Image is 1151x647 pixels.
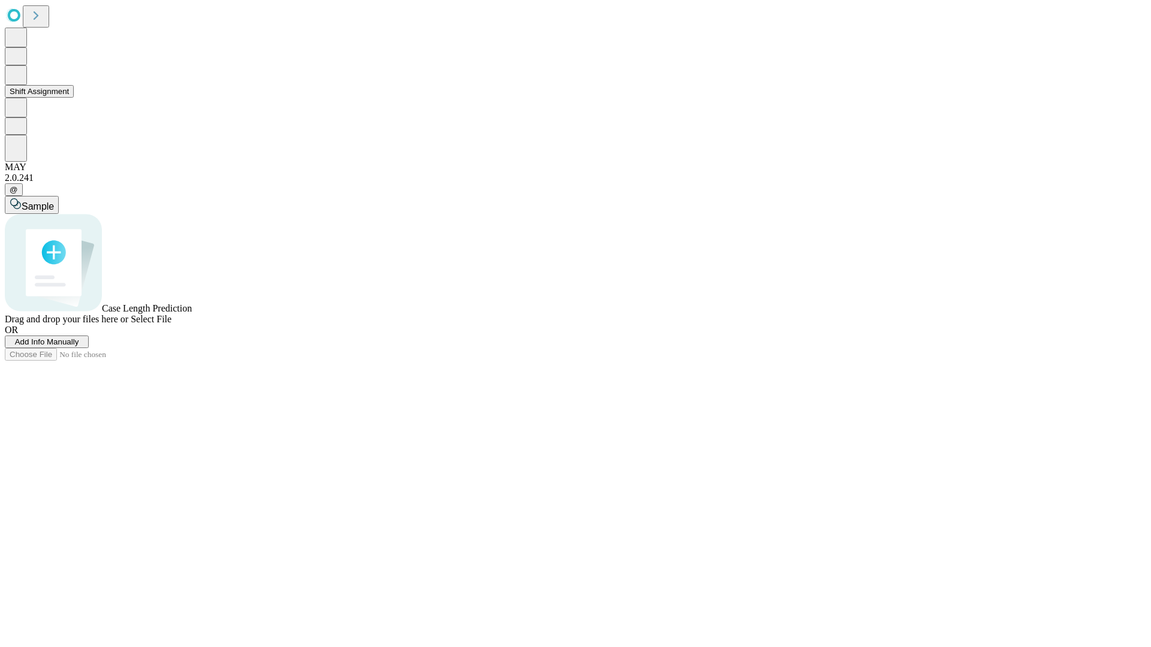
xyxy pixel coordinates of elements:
[131,314,171,324] span: Select File
[22,201,54,211] span: Sample
[102,303,192,313] span: Case Length Prediction
[5,173,1146,183] div: 2.0.241
[10,185,18,194] span: @
[15,337,79,346] span: Add Info Manually
[5,314,128,324] span: Drag and drop your files here or
[5,196,59,214] button: Sample
[5,162,1146,173] div: MAY
[5,325,18,335] span: OR
[5,85,74,98] button: Shift Assignment
[5,183,23,196] button: @
[5,335,89,348] button: Add Info Manually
